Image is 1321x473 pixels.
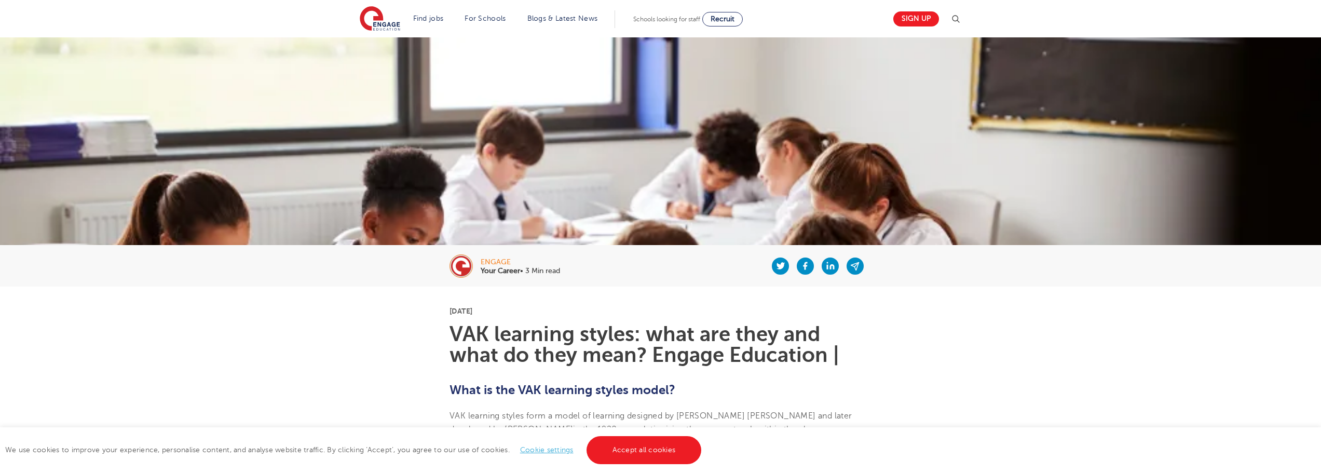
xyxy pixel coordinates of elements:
span: We use cookies to improve your experience, personalise content, and analyse website traffic. By c... [5,446,704,454]
p: [DATE] [450,307,871,315]
span: VAK learning styles form a model of learning designed by [PERSON_NAME] [PERSON_NAME] and later de... [450,411,852,434]
b: What is the VAK learning styles model? [450,383,675,397]
h1: VAK learning styles: what are they and what do they mean? Engage Education | [450,324,871,366]
a: Accept all cookies [587,436,702,464]
a: Cookie settings [520,446,574,454]
b: Your Career [481,267,520,275]
img: Engage Education [360,6,400,32]
span: Schools looking for staff [633,16,700,23]
a: For Schools [465,15,506,22]
div: engage [481,259,560,266]
span: in the 1920s, revolutionising the way we teach within the classroom. [573,425,842,434]
a: Find jobs [413,15,444,22]
p: • 3 Min read [481,267,560,275]
a: Blogs & Latest News [527,15,598,22]
a: Sign up [893,11,939,26]
a: Recruit [702,12,743,26]
span: Recruit [711,15,734,23]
